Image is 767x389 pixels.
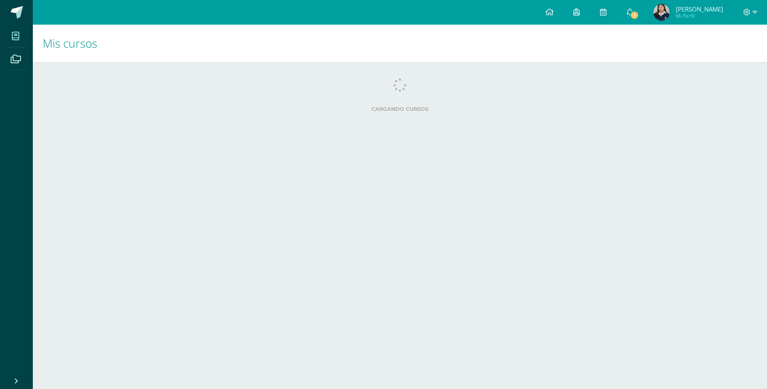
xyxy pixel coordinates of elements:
img: 21552f3b9d2d41ceba80dfb3b8e7e214.png [653,4,670,21]
span: Mis cursos [43,35,97,51]
span: 1 [630,11,639,20]
span: [PERSON_NAME] [676,5,723,13]
label: Cargando cursos [49,106,751,112]
span: Mi Perfil [676,12,723,19]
